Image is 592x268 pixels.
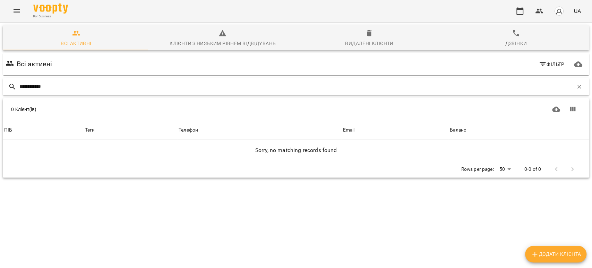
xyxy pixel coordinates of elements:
p: Rows per page: [461,166,494,173]
span: Телефон [179,126,340,134]
button: UA [571,5,584,17]
img: Voopty Logo [33,3,68,14]
h6: Всі активні [17,59,52,69]
p: 0-0 of 0 [524,166,541,173]
div: Видалені клієнти [345,39,393,48]
div: Телефон [179,126,198,134]
div: Sort [179,126,198,134]
div: ПІБ [4,126,12,134]
span: ПІБ [4,126,82,134]
div: Клієнти з низьким рівнем відвідувань [170,39,276,48]
span: Фільтр [539,60,565,68]
span: Баланс [450,126,588,134]
span: UA [574,7,581,15]
div: Дзвінки [505,39,527,48]
button: Завантажити CSV [548,101,565,118]
div: 50 [496,164,513,174]
h6: Sorry, no matching records found [4,145,588,155]
div: Баланс [450,126,466,134]
div: 0 Клієнт(ів) [11,106,292,113]
div: Sort [4,126,12,134]
div: Table Toolbar [3,98,589,120]
div: Всі активні [61,39,91,48]
div: Теги [85,126,176,134]
span: Email [343,126,447,134]
div: Email [343,126,354,134]
div: Sort [343,126,354,134]
img: avatar_s.png [554,6,564,16]
div: Sort [450,126,466,134]
button: Фільтр [536,58,567,70]
button: Menu [8,3,25,19]
span: For Business [33,14,68,19]
button: Показати колонки [564,101,581,118]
